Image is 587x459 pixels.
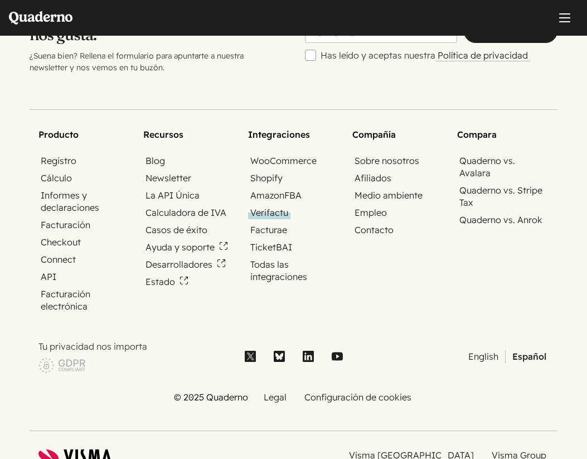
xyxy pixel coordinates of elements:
[362,350,549,363] ul: Selector de idioma
[143,224,210,236] a: Casos de éxito
[352,172,394,185] a: Afiliados
[457,214,545,226] a: Quaderno vs. Anrok
[352,189,425,202] a: Medio ambiente
[38,154,79,167] a: Registro
[38,128,549,404] nav: Site map
[248,189,304,202] a: AmazonFBA
[352,154,421,167] a: Sobre nosotros
[38,172,74,185] a: Cálculo
[143,258,228,271] a: Desarrolladores
[248,172,285,185] a: Shopify
[143,128,235,141] h2: Recursos
[30,8,283,44] h2: Sin spam, sin rodeos. Al grano, como nos gusta.
[38,288,130,313] a: Facturación electrónica
[352,128,444,141] h2: Compañía
[321,49,558,62] label: Has leído y aceptas nuestra
[143,276,191,288] a: Estado
[352,224,396,236] a: Contacto
[38,253,78,266] a: Connect
[302,391,414,403] a: Configuración de cookies
[143,189,202,202] a: La API Única
[435,50,530,61] a: Política de privacidad
[30,50,283,74] p: ¿Suena bien? Rellena el formulario para apuntarte a nuestra newsletter y nos vemos en tu buzón.
[248,128,339,141] h2: Integraciones
[143,241,230,254] a: Ayuda y soporte
[174,391,248,404] li: © 2025 Quaderno
[38,128,130,141] h2: Producto
[248,258,339,283] a: Todas las integraciones
[143,154,167,167] a: Blog
[143,206,229,219] a: Calculadora de IVA
[352,206,389,219] a: Empleo
[261,391,289,404] a: Legal
[248,206,290,219] a: Verifactu
[38,236,83,249] a: Checkout
[248,154,319,167] a: WooCommerce
[248,224,289,236] a: Facturae
[38,219,93,231] a: Facturación
[143,172,193,185] a: Newsletter
[38,270,59,283] a: API
[284,190,302,201] abbr: Fulfillment by Amazon
[457,154,549,180] a: Quaderno vs. Avalara
[466,350,501,363] a: English
[457,184,549,209] a: Quaderno vs. Stripe Tax
[457,128,549,141] h2: Compara
[38,340,226,353] p: Tu privacidad nos importa
[248,241,294,254] a: TicketBAI
[38,189,130,214] a: Informes y declaraciones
